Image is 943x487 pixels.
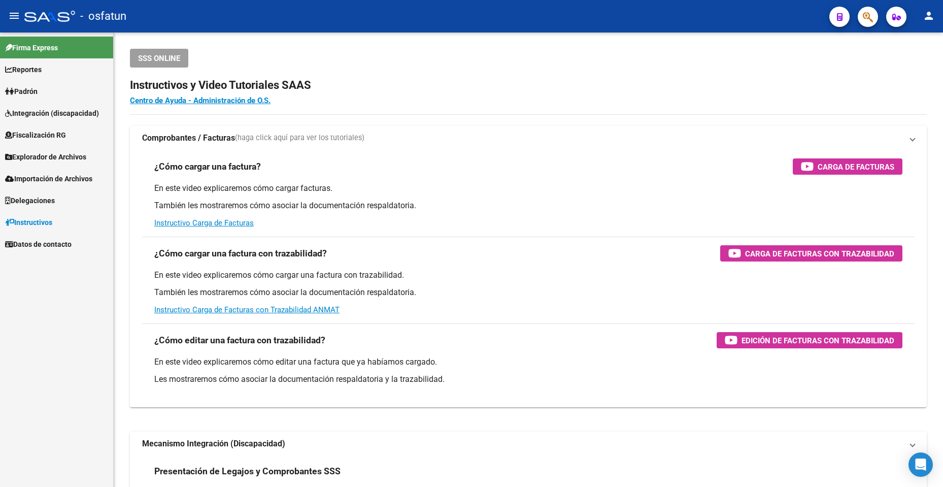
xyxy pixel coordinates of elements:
[5,108,99,119] span: Integración (discapacidad)
[5,239,72,250] span: Datos de contacto
[8,10,20,22] mat-icon: menu
[908,452,933,477] div: Open Intercom Messenger
[154,464,341,478] h3: Presentación de Legajos y Comprobantes SSS
[142,438,285,449] strong: Mecanismo Integración (Discapacidad)
[154,356,902,368] p: En este video explicaremos cómo editar una factura que ya habíamos cargado.
[130,49,188,68] button: SSS ONLINE
[138,54,180,63] span: SSS ONLINE
[923,10,935,22] mat-icon: person
[130,126,927,150] mat-expansion-panel-header: Comprobantes / Facturas(haga click aquí para ver los tutoriales)
[154,305,340,314] a: Instructivo Carga de Facturas con Trazabilidad ANMAT
[720,245,902,262] button: Carga de Facturas con Trazabilidad
[80,5,126,27] span: - osfatun
[5,151,86,163] span: Explorador de Archivos
[154,374,902,385] p: Les mostraremos cómo asociar la documentación respaldatoria y la trazabilidad.
[154,218,254,228] a: Instructivo Carga de Facturas
[742,334,894,347] span: Edición de Facturas con Trazabilidad
[154,246,327,261] h3: ¿Cómo cargar una factura con trazabilidad?
[130,432,927,456] mat-expansion-panel-header: Mecanismo Integración (Discapacidad)
[745,247,894,260] span: Carga de Facturas con Trazabilidad
[130,96,271,105] a: Centro de Ayuda - Administración de O.S.
[235,133,364,144] span: (haga click aquí para ver los tutoriales)
[5,217,52,228] span: Instructivos
[5,42,58,53] span: Firma Express
[154,200,902,211] p: También les mostraremos cómo asociar la documentación respaldatoria.
[5,86,38,97] span: Padrón
[5,195,55,206] span: Delegaciones
[818,160,894,173] span: Carga de Facturas
[130,76,927,95] h2: Instructivos y Video Tutoriales SAAS
[130,150,927,407] div: Comprobantes / Facturas(haga click aquí para ver los tutoriales)
[154,183,902,194] p: En este video explicaremos cómo cargar facturas.
[154,287,902,298] p: También les mostraremos cómo asociar la documentación respaldatoria.
[154,159,261,174] h3: ¿Cómo cargar una factura?
[154,333,325,347] h3: ¿Cómo editar una factura con trazabilidad?
[5,129,66,141] span: Fiscalización RG
[5,64,42,75] span: Reportes
[154,270,902,281] p: En este video explicaremos cómo cargar una factura con trazabilidad.
[5,173,92,184] span: Importación de Archivos
[793,158,902,175] button: Carga de Facturas
[717,332,902,348] button: Edición de Facturas con Trazabilidad
[142,133,235,144] strong: Comprobantes / Facturas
